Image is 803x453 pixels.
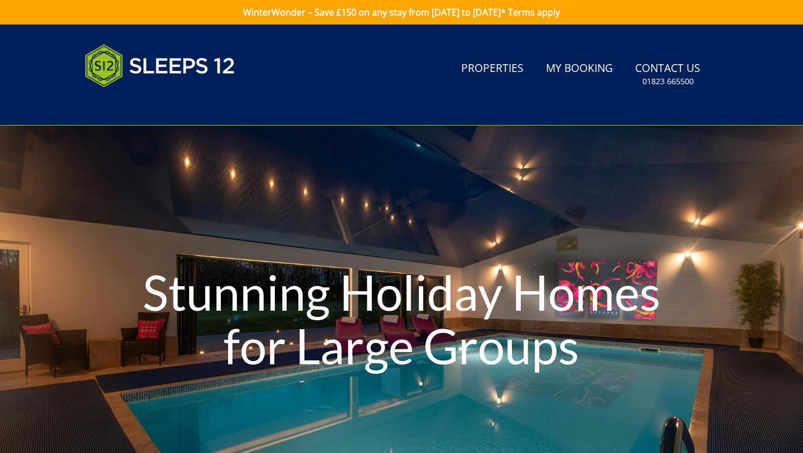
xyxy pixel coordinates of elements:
a: Properties [457,56,528,81]
h1: Stunning Holiday Homes for Large Groups [120,243,683,394]
iframe: Customer reviews powered by Trustpilot [79,100,196,110]
a: My Booking [541,56,617,81]
a: Contact Us01823 665500 [631,56,705,93]
img: Sleeps 12 [85,38,235,94]
small: 01823 665500 [642,76,694,87]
